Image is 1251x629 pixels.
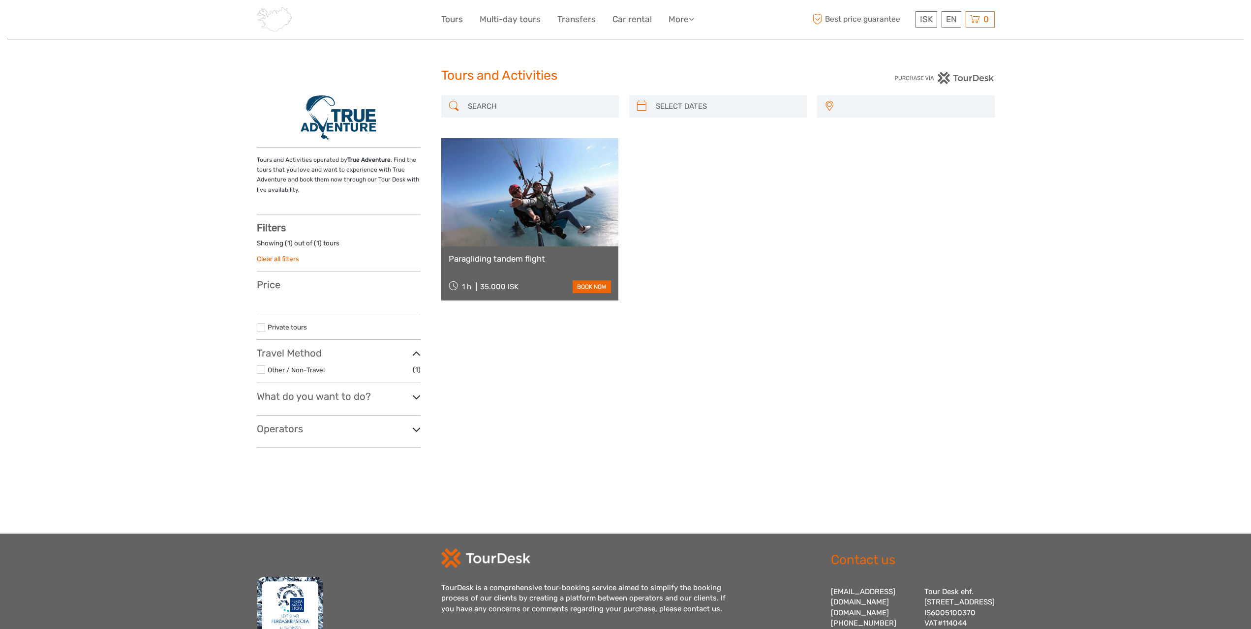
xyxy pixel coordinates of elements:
label: 1 [316,239,319,248]
div: Showing ( ) out of ( ) tours [257,239,421,254]
a: [DOMAIN_NAME] [831,608,889,617]
span: (1) [413,364,421,375]
img: PurchaseViaTourDesk.png [894,72,994,84]
span: Best price guarantee [810,11,913,28]
div: EN [942,11,961,28]
a: Multi-day tours [480,12,541,27]
span: ISK [920,14,933,24]
a: Transfers [557,12,596,27]
a: More [669,12,694,27]
a: Other / Non-Travel [268,366,325,374]
a: Private tours [268,323,307,331]
div: TourDesk is a comprehensive tour-booking service aimed to simplify the booking process of our cli... [441,583,736,614]
img: 267-1_logo_thumbnail.png [301,95,376,140]
h2: Contact us [831,552,995,568]
h1: Tours and Activities [441,68,810,84]
h3: What do you want to do? [257,390,421,402]
h3: Operators [257,423,421,435]
img: td-logo-white.png [441,548,530,568]
strong: True Adventure [347,156,391,163]
p: Tours and Activities operated by . Find the tours that you love and want to experience with True ... [257,155,421,195]
h3: Travel Method [257,347,421,359]
span: 1 h [462,282,471,291]
input: SELECT DATES [652,98,802,115]
a: book now [573,280,611,293]
img: 316-a2ef4bb3-083b-4957-8bb0-c38df5cb53f6_logo_small.jpg [257,7,292,31]
label: 1 [287,239,290,248]
a: Car rental [612,12,652,27]
a: Clear all filters [257,255,299,263]
a: Paragliding tandem flight [449,254,611,264]
strong: Filters [257,222,286,234]
span: 0 [982,14,990,24]
input: SEARCH [464,98,614,115]
a: Tours [441,12,463,27]
div: 35.000 ISK [480,282,519,291]
h3: Price [257,279,421,291]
